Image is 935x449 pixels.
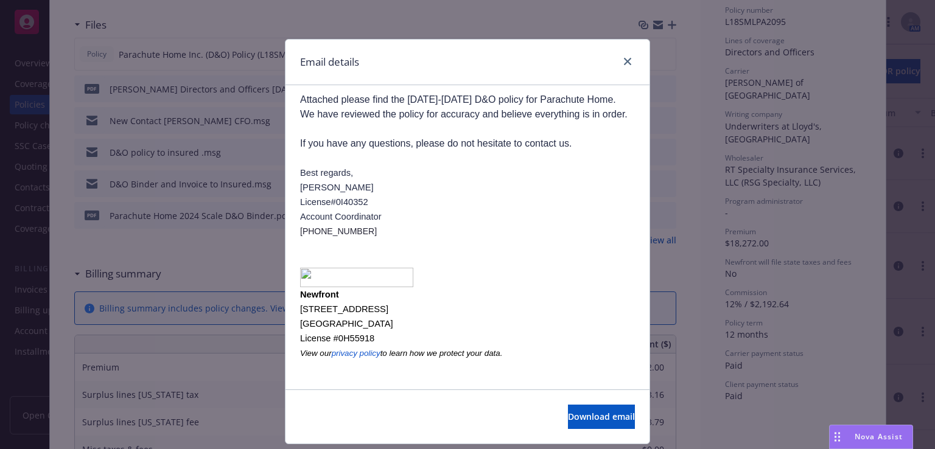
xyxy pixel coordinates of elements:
[300,197,368,207] span: License#0I40352
[829,425,913,449] button: Nova Assist
[300,136,635,151] p: If you have any questions, please do not hesitate to contact us.
[300,168,353,178] span: Best regards,
[300,183,374,192] span: [PERSON_NAME]
[830,425,845,448] div: Drag to move
[300,226,377,236] span: [PHONE_NUMBER]
[300,92,635,122] p: Attached please find the [DATE]-[DATE] D&O policy for Parachute Home. We have reviewed the policy...
[855,431,903,442] span: Nova Assist
[620,54,635,69] a: close
[300,212,382,221] span: Account Coordinator
[300,54,359,70] h1: Email details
